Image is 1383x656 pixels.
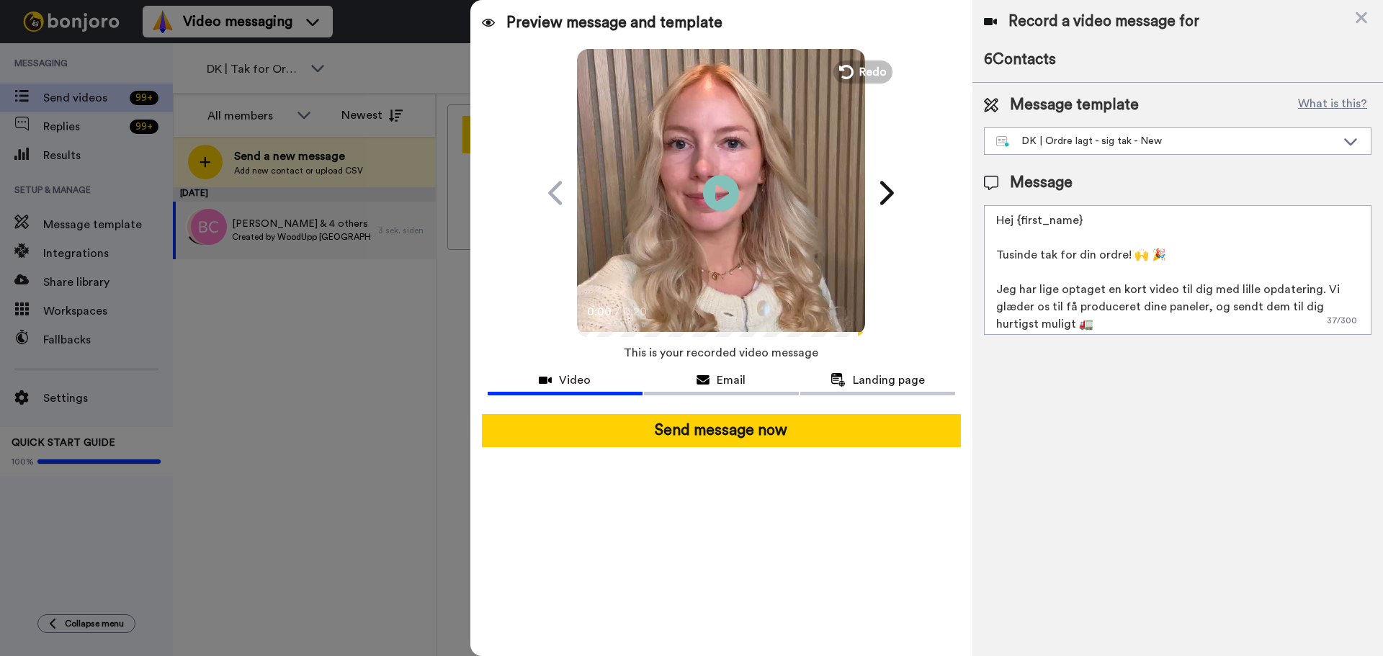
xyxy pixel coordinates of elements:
[1294,94,1371,116] button: What is this?
[717,372,746,389] span: Email
[587,303,612,320] span: 0:00
[559,372,591,389] span: Video
[624,337,818,369] span: This is your recorded video message
[853,372,925,389] span: Landing page
[984,205,1371,335] textarea: Hej {first_name} Tusinde tak for din ordre! 🙌 🎉 Jeg har lige optaget en kort video til dig med li...
[1010,94,1139,116] span: Message template
[1010,172,1073,194] span: Message
[996,134,1336,148] div: DK | Ordre lagt - sig tak - New
[615,303,620,320] span: /
[996,136,1010,148] img: nextgen-template.svg
[482,414,961,447] button: Send message now
[623,303,648,320] span: 0:20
